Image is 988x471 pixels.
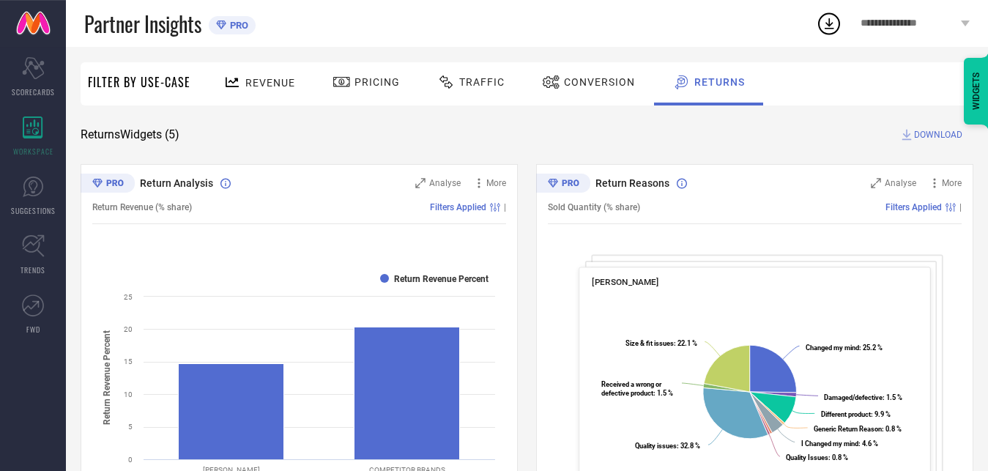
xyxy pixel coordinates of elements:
[625,338,697,346] text: : 22.1 %
[486,178,506,188] span: More
[564,76,635,88] span: Conversion
[787,453,829,461] tspan: Quality Issues
[694,76,745,88] span: Returns
[92,202,192,212] span: Return Revenue (% share)
[814,425,902,433] text: : 0.8 %
[959,202,962,212] span: |
[124,293,133,301] text: 25
[504,202,506,212] span: |
[429,178,461,188] span: Analyse
[81,127,179,142] span: Returns Widgets ( 5 )
[821,410,891,418] text: : 9.9 %
[824,393,902,401] text: : 1.5 %
[124,325,133,333] text: 20
[245,77,295,89] span: Revenue
[354,76,400,88] span: Pricing
[124,357,133,366] text: 15
[824,393,883,401] tspan: Damaged/defective
[128,423,133,431] text: 5
[12,86,55,97] span: SCORECARDS
[787,453,849,461] text: : 0.8 %
[801,439,878,447] text: : 4.6 %
[885,202,942,212] span: Filters Applied
[914,127,962,142] span: DOWNLOAD
[13,146,53,157] span: WORKSPACE
[536,174,590,196] div: Premium
[816,10,842,37] div: Open download list
[102,331,112,426] tspan: Return Revenue Percent
[140,177,213,189] span: Return Analysis
[885,178,916,188] span: Analyse
[394,274,489,284] text: Return Revenue Percent
[26,324,40,335] span: FWD
[601,380,662,397] tspan: Received a wrong or defective product
[11,205,56,216] span: SUGGESTIONS
[81,174,135,196] div: Premium
[592,277,658,287] span: [PERSON_NAME]
[821,410,871,418] tspan: Different product
[814,425,882,433] tspan: Generic Return Reason
[601,380,673,397] text: : 1.5 %
[124,390,133,398] text: 10
[415,178,426,188] svg: Zoom
[459,76,505,88] span: Traffic
[806,343,859,351] tspan: Changed my mind
[806,343,883,351] text: : 25.2 %
[871,178,881,188] svg: Zoom
[430,202,486,212] span: Filters Applied
[84,9,201,39] span: Partner Insights
[21,264,45,275] span: TRENDS
[635,442,677,450] tspan: Quality issues
[635,442,700,450] text: : 32.8 %
[595,177,669,189] span: Return Reasons
[625,338,674,346] tspan: Size & fit issues
[128,456,133,464] text: 0
[226,20,248,31] span: PRO
[801,439,858,447] tspan: I Changed my mind
[548,202,640,212] span: Sold Quantity (% share)
[88,73,190,91] span: Filter By Use-Case
[942,178,962,188] span: More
